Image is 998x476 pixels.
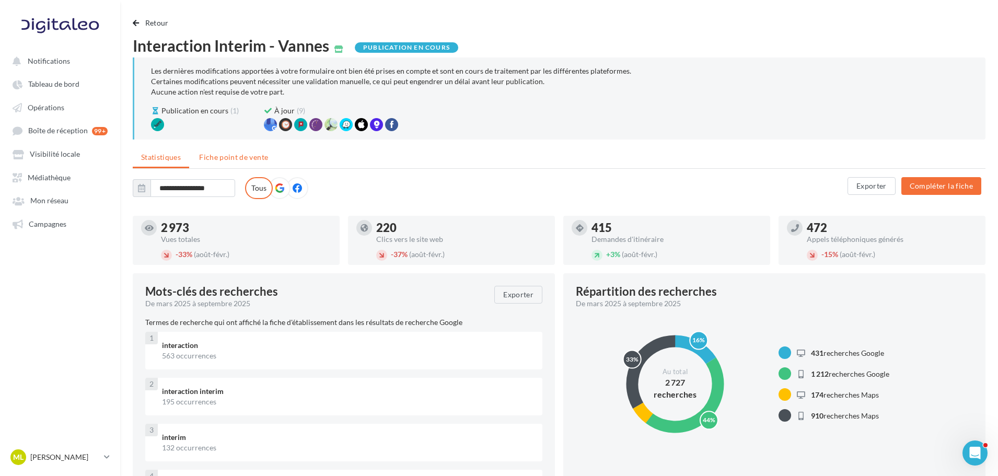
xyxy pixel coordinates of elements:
[145,298,486,309] div: De mars 2025 à septembre 2025
[376,222,547,234] div: 220
[606,250,620,259] span: 3%
[145,317,542,328] p: Termes de recherche qui ont affiché la fiche d'établissement dans les résultats de recherche Google
[962,440,988,466] iframe: Intercom live chat
[28,173,71,182] span: Médiathèque
[274,106,295,116] span: À jour
[576,298,965,309] div: De mars 2025 à septembre 2025
[28,126,88,135] span: Boîte de réception
[811,411,879,420] span: recherches Maps
[811,390,823,399] span: 174
[391,250,408,259] span: 37%
[848,177,896,195] button: Exporter
[606,250,610,259] span: +
[162,386,534,397] div: interaction interim
[6,191,114,210] a: Mon réseau
[30,196,68,205] span: Mon réseau
[145,424,158,436] div: 3
[494,286,542,304] button: Exporter
[245,177,273,199] label: Tous
[176,250,178,259] span: -
[29,219,66,228] span: Campagnes
[230,106,239,116] span: (1)
[409,250,445,259] span: (août-févr.)
[162,397,534,407] div: 195 occurrences
[8,447,112,467] a: ML [PERSON_NAME]
[161,236,331,243] div: Vues totales
[6,121,114,140] a: Boîte de réception 99+
[145,286,278,297] span: Mots-clés des recherches
[355,42,458,53] div: Publication en cours
[391,250,393,259] span: -
[897,181,985,190] a: Compléter la fiche
[811,349,884,357] span: recherches Google
[145,18,169,27] span: Retour
[133,17,173,29] button: Retour
[811,390,879,399] span: recherches Maps
[28,56,70,65] span: Notifications
[376,236,547,243] div: Clics vers le site web
[6,98,114,117] a: Opérations
[194,250,229,259] span: (août-févr.)
[6,74,114,93] a: Tableau de bord
[811,369,889,378] span: recherches Google
[807,236,977,243] div: Appels téléphoniques générés
[92,127,108,135] div: 99+
[145,332,158,344] div: 1
[28,103,64,112] span: Opérations
[811,411,823,420] span: 910
[162,443,534,453] div: 132 occurrences
[151,66,969,97] div: Les dernières modifications apportées à votre formulaire ont bien été prises en compte et sont en...
[145,378,158,390] div: 2
[6,168,114,187] a: Médiathèque
[297,106,305,116] span: (9)
[162,340,534,351] div: interaction
[30,452,100,462] p: [PERSON_NAME]
[807,222,977,234] div: 472
[591,222,762,234] div: 415
[176,250,192,259] span: 33%
[811,349,823,357] span: 431
[133,38,329,53] span: Interaction Interim - Vannes
[6,214,114,233] a: Campagnes
[161,222,331,234] div: 2 973
[199,153,268,161] span: Fiche point de vente
[6,51,110,70] button: Notifications
[821,250,838,259] span: 15%
[28,80,79,89] span: Tableau de bord
[811,369,829,378] span: 1 212
[162,432,534,443] div: interim
[6,144,114,163] a: Visibilité locale
[591,236,762,243] div: Demandes d'itinéraire
[901,177,981,195] button: Compléter la fiche
[161,106,228,116] span: Publication en cours
[840,250,875,259] span: (août-févr.)
[576,286,717,297] div: Répartition des recherches
[821,250,824,259] span: -
[30,150,80,159] span: Visibilité locale
[622,250,657,259] span: (août-févr.)
[162,351,534,361] div: 563 occurrences
[13,452,24,462] span: ML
